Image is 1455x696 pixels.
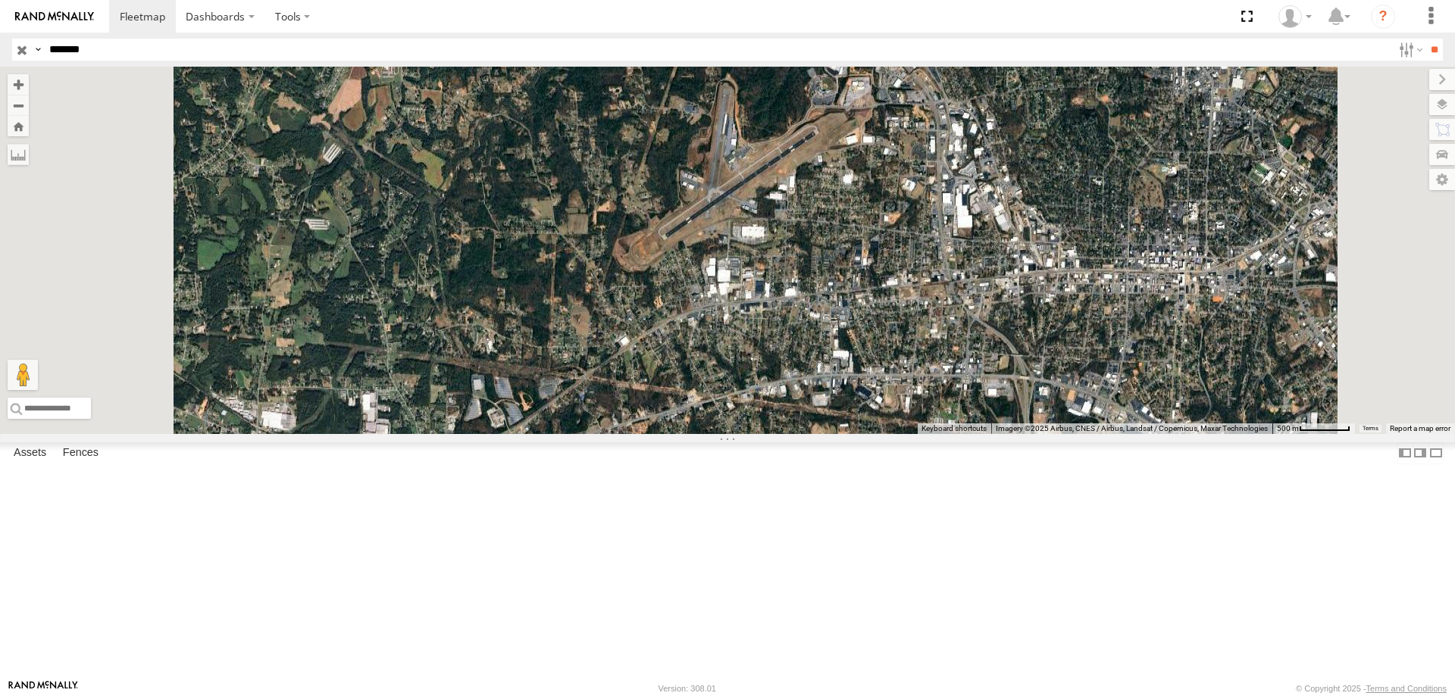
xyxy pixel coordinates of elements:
div: Zack Abernathy [1273,5,1317,28]
label: Search Query [32,39,44,61]
button: Keyboard shortcuts [921,423,987,434]
a: Report a map error [1390,424,1450,432]
button: Zoom out [8,95,29,116]
label: Measure [8,144,29,165]
label: Dock Summary Table to the Left [1397,442,1413,464]
a: Visit our Website [8,681,78,696]
label: Dock Summary Table to the Right [1413,442,1428,464]
label: Map Settings [1429,169,1455,190]
button: Map Scale: 500 m per 64 pixels [1272,423,1355,434]
button: Drag Pegman onto the map to open Street View [8,360,38,390]
label: Search Filter Options [1393,39,1425,61]
label: Fences [55,442,106,463]
div: © Copyright 2025 - [1296,684,1447,693]
span: Imagery ©2025 Airbus, CNES / Airbus, Landsat / Copernicus, Maxar Technologies [996,424,1268,432]
button: Zoom in [8,74,29,95]
img: rand-logo.svg [15,11,94,22]
div: Version: 308.01 [659,684,716,693]
span: 500 m [1277,424,1299,432]
a: Terms and Conditions [1366,684,1447,693]
button: Zoom Home [8,116,29,136]
label: Hide Summary Table [1428,442,1444,464]
a: Terms (opens in new tab) [1363,426,1378,432]
i: ? [1371,5,1395,29]
label: Assets [6,442,54,463]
